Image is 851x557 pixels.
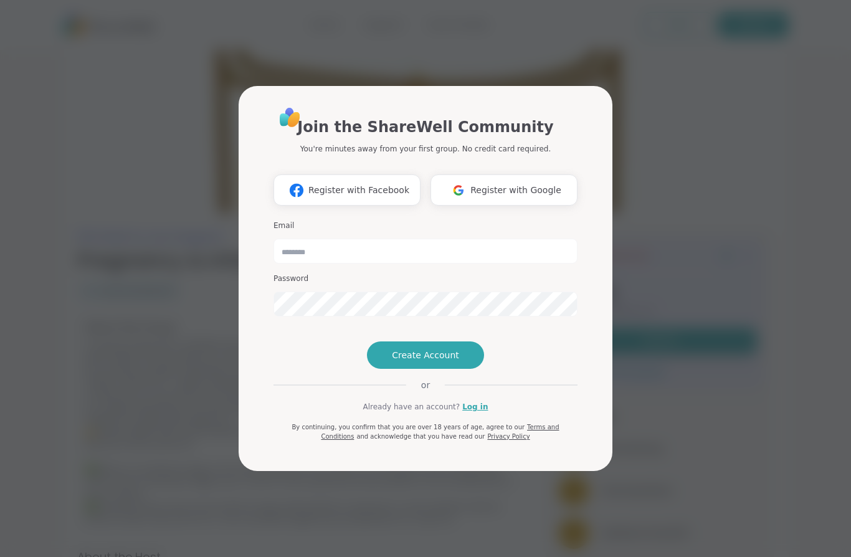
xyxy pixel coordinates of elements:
[487,433,530,440] a: Privacy Policy
[273,221,578,231] h3: Email
[367,341,484,369] button: Create Account
[470,184,561,197] span: Register with Google
[273,174,421,206] button: Register with Facebook
[297,116,553,138] h1: Join the ShareWell Community
[276,103,304,131] img: ShareWell Logo
[462,401,488,412] a: Log in
[392,349,459,361] span: Create Account
[363,401,460,412] span: Already have an account?
[292,424,525,431] span: By continuing, you confirm that you are over 18 years of age, agree to our
[285,179,308,202] img: ShareWell Logomark
[308,184,409,197] span: Register with Facebook
[406,379,445,391] span: or
[430,174,578,206] button: Register with Google
[356,433,485,440] span: and acknowledge that you have read our
[300,143,551,155] p: You're minutes away from your first group. No credit card required.
[447,179,470,202] img: ShareWell Logomark
[321,424,559,440] a: Terms and Conditions
[273,274,578,284] h3: Password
